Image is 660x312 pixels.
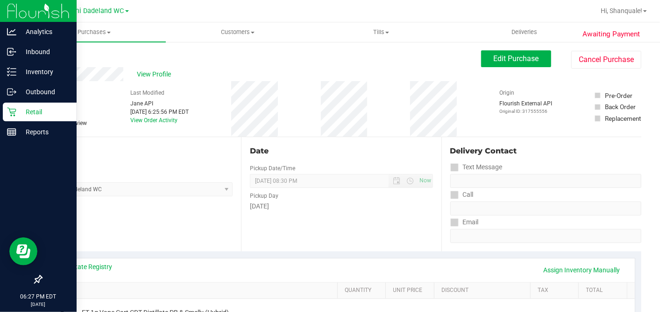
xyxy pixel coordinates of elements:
[7,67,16,76] inline-svg: Inventory
[130,117,177,124] a: View Order Activity
[16,106,72,118] p: Retail
[499,89,514,97] label: Origin
[55,287,334,294] a: SKU
[9,237,37,265] iframe: Resource center
[345,287,382,294] a: Quantity
[22,28,166,36] span: Purchases
[62,7,124,15] span: Miami Dadeland WC
[7,107,16,117] inline-svg: Retail
[393,287,431,294] a: Unit Price
[7,127,16,137] inline-svg: Reports
[309,22,453,42] a: Tills
[481,50,551,67] button: Edit Purchase
[499,108,552,115] p: Original ID: 317555556
[450,201,641,215] input: Format: (999) 999-9999
[601,7,642,14] span: Hi, Shanquale!
[441,287,527,294] a: Discount
[250,201,433,211] div: [DATE]
[605,114,641,123] div: Replacement
[16,46,72,57] p: Inbound
[571,51,641,69] button: Cancel Purchase
[130,108,189,116] div: [DATE] 6:25:56 PM EDT
[450,174,641,188] input: Format: (999) 999-9999
[450,160,503,174] label: Text Message
[130,99,189,108] div: Jane API
[250,164,295,173] label: Pickup Date/Time
[250,192,278,200] label: Pickup Day
[538,287,575,294] a: Tax
[586,287,624,294] a: Total
[4,292,72,301] p: 06:27 PM EDT
[16,66,72,77] p: Inventory
[310,28,452,36] span: Tills
[57,262,113,271] a: View State Registry
[22,22,166,42] a: Purchases
[4,301,72,308] p: [DATE]
[494,54,539,63] span: Edit Purchase
[166,28,309,36] span: Customers
[7,87,16,97] inline-svg: Outbound
[605,102,636,111] div: Back Order
[16,26,72,37] p: Analytics
[605,91,632,100] div: Pre-Order
[130,89,164,97] label: Last Modified
[499,28,550,36] span: Deliveries
[538,262,626,278] a: Assign Inventory Manually
[16,86,72,97] p: Outbound
[583,29,640,40] span: Awaiting Payment
[450,215,479,229] label: Email
[166,22,309,42] a: Customers
[250,146,433,157] div: Date
[499,99,552,115] div: Flourish External API
[16,126,72,138] p: Reports
[450,146,641,157] div: Delivery Contact
[7,27,16,36] inline-svg: Analytics
[41,146,233,157] div: Location
[137,69,175,79] span: View Profile
[7,47,16,56] inline-svg: Inbound
[450,188,474,201] label: Call
[453,22,596,42] a: Deliveries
